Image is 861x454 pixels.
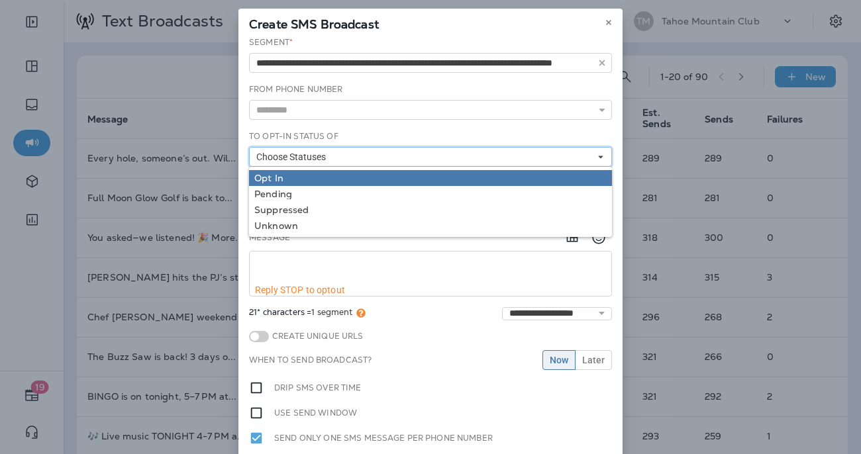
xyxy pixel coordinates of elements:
[249,232,290,243] label: Message
[585,224,612,251] button: Select an emoji
[274,431,493,445] label: Send only one SMS message per phone number
[249,37,293,48] label: Segment
[582,355,605,365] span: Later
[255,285,345,295] span: Reply STOP to optout
[256,152,331,163] span: Choose Statuses
[559,224,585,251] button: Add in a premade template
[249,84,342,95] label: From Phone Number
[249,307,366,320] span: 21* characters =
[254,204,607,215] div: Suppressed
[249,131,338,142] label: To Opt-In Status of
[254,189,607,199] div: Pending
[575,350,612,370] button: Later
[254,173,607,183] div: Opt In
[269,331,364,341] label: Create Unique URLs
[311,306,352,318] span: 1 segment
[238,9,623,36] div: Create SMS Broadcast
[542,350,576,370] button: Now
[274,381,362,395] label: Drip SMS over time
[249,147,612,167] button: Choose Statuses
[274,406,357,420] label: Use send window
[254,220,607,231] div: Unknown
[550,355,568,365] span: Now
[249,355,372,365] label: When to send broadcast?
